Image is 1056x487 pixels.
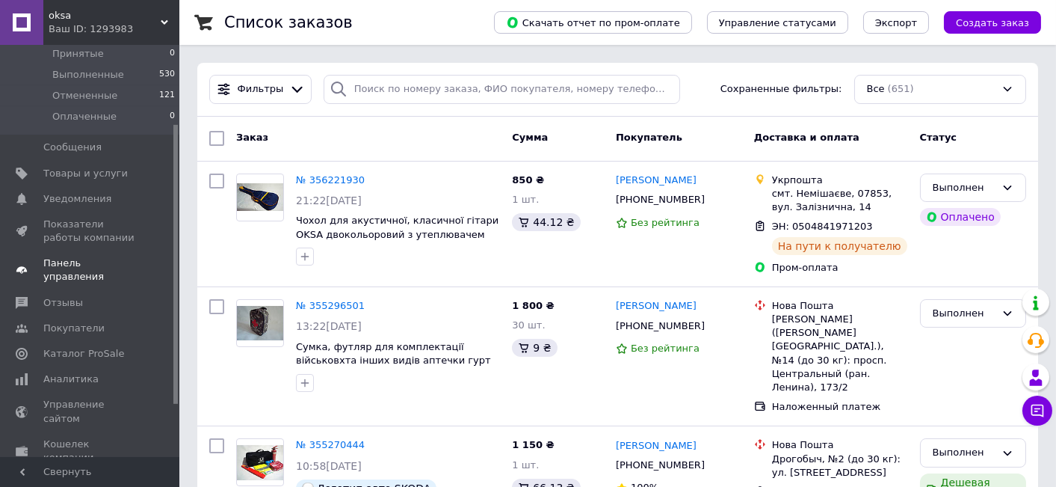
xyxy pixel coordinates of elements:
[772,174,908,187] div: Укрпошта
[43,438,138,465] span: Кошелек компании
[933,180,995,196] div: Выполнен
[236,299,284,347] a: Фото товару
[52,68,124,82] span: Выполненные
[236,438,284,486] a: Фото товару
[1022,396,1052,426] button: Чат с покупателем
[296,174,365,186] a: № 356221930
[296,341,491,367] a: Сумка, футляр для комплектації військовхта інших видів аптечки гурт
[772,453,908,480] div: Дрогобыч, №2 (до 30 кг): ул. [STREET_ADDRESS]
[296,460,362,472] span: 10:58[DATE]
[506,16,680,29] span: Скачать отчет по пром-оплате
[296,439,365,450] a: № 355270444
[324,75,680,104] input: Поиск по номеру заказа, ФИО покупателя, номеру телефона, Email, номеру накладной
[296,300,365,311] a: № 355296501
[613,456,708,475] div: [PHONE_NUMBER]
[631,217,700,228] span: Без рейтинга
[494,11,692,34] button: Скачать отчет по пром-оплате
[237,306,283,341] img: Фото товару
[772,221,873,232] span: ЭН: 0504841971203
[772,400,908,414] div: Наложенный платеж
[43,296,83,310] span: Отзывы
[236,174,284,221] a: Фото товару
[772,261,908,275] div: Пром-оплата
[616,174,697,188] a: [PERSON_NAME]
[43,347,124,361] span: Каталог ProSale
[296,320,362,332] span: 13:22[DATE]
[772,438,908,452] div: Нова Пошта
[867,82,885,97] span: Все
[616,299,697,313] a: [PERSON_NAME]
[772,237,907,255] div: На пути к получателю
[888,83,914,94] span: (651)
[237,445,283,480] img: Фото товару
[512,132,548,143] span: Сумма
[512,300,554,311] span: 1 800 ₴
[720,82,842,97] span: Сохраненные фильтры:
[43,192,111,206] span: Уведомления
[43,322,105,335] span: Покупатели
[772,313,908,394] div: [PERSON_NAME] ([PERSON_NAME][GEOGRAPHIC_DATA].), №14 (до 30 кг): просп. Центральный (ран. Ленина)...
[170,110,175,123] span: 0
[512,459,539,471] span: 1 шт.
[772,299,908,313] div: Нова Пошта
[933,306,995,322] div: Выполнен
[49,9,161,22] span: oksa
[613,316,708,336] div: [PHONE_NUMBER]
[170,47,175,61] span: 0
[875,17,917,28] span: Экспорт
[944,11,1041,34] button: Создать заказ
[512,194,539,205] span: 1 шт.
[512,319,545,331] span: 30 шт.
[512,339,557,357] div: 9 ₴
[43,167,128,180] span: Товары и услуги
[296,215,498,240] a: Чохол для акустичної, класичної гітари OKSA двокольоровий з утеплювачем
[512,439,554,450] span: 1 150 ₴
[754,132,859,143] span: Доставка и оплата
[52,89,117,102] span: Отмененные
[43,398,138,425] span: Управление сайтом
[616,132,682,143] span: Покупатель
[920,132,957,143] span: Статус
[707,11,848,34] button: Управление статусами
[933,445,995,461] div: Выполнен
[772,187,908,214] div: смт. Немішаєве, 07853, вул. Залізнична, 14
[512,174,544,186] span: 850 ₴
[920,208,1001,226] div: Оплачено
[956,17,1029,28] span: Создать заказ
[238,82,284,97] span: Фильтры
[43,218,138,245] span: Показатели работы компании
[43,257,138,284] span: Панель управления
[613,190,708,209] div: [PHONE_NUMBER]
[43,373,99,386] span: Аналитика
[52,110,117,123] span: Оплаченные
[52,47,104,61] span: Принятые
[512,213,580,231] div: 44.12 ₴
[49,22,179,36] div: Ваш ID: 1293983
[616,439,697,453] a: [PERSON_NAME]
[237,183,283,211] img: Фото товару
[719,17,836,28] span: Управление статусами
[929,16,1041,28] a: Создать заказ
[159,89,175,102] span: 121
[43,141,102,154] span: Сообщения
[236,132,268,143] span: Заказ
[863,11,929,34] button: Экспорт
[159,68,175,82] span: 530
[296,195,362,206] span: 21:22[DATE]
[224,13,353,31] h1: Список заказов
[631,343,700,354] span: Без рейтинга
